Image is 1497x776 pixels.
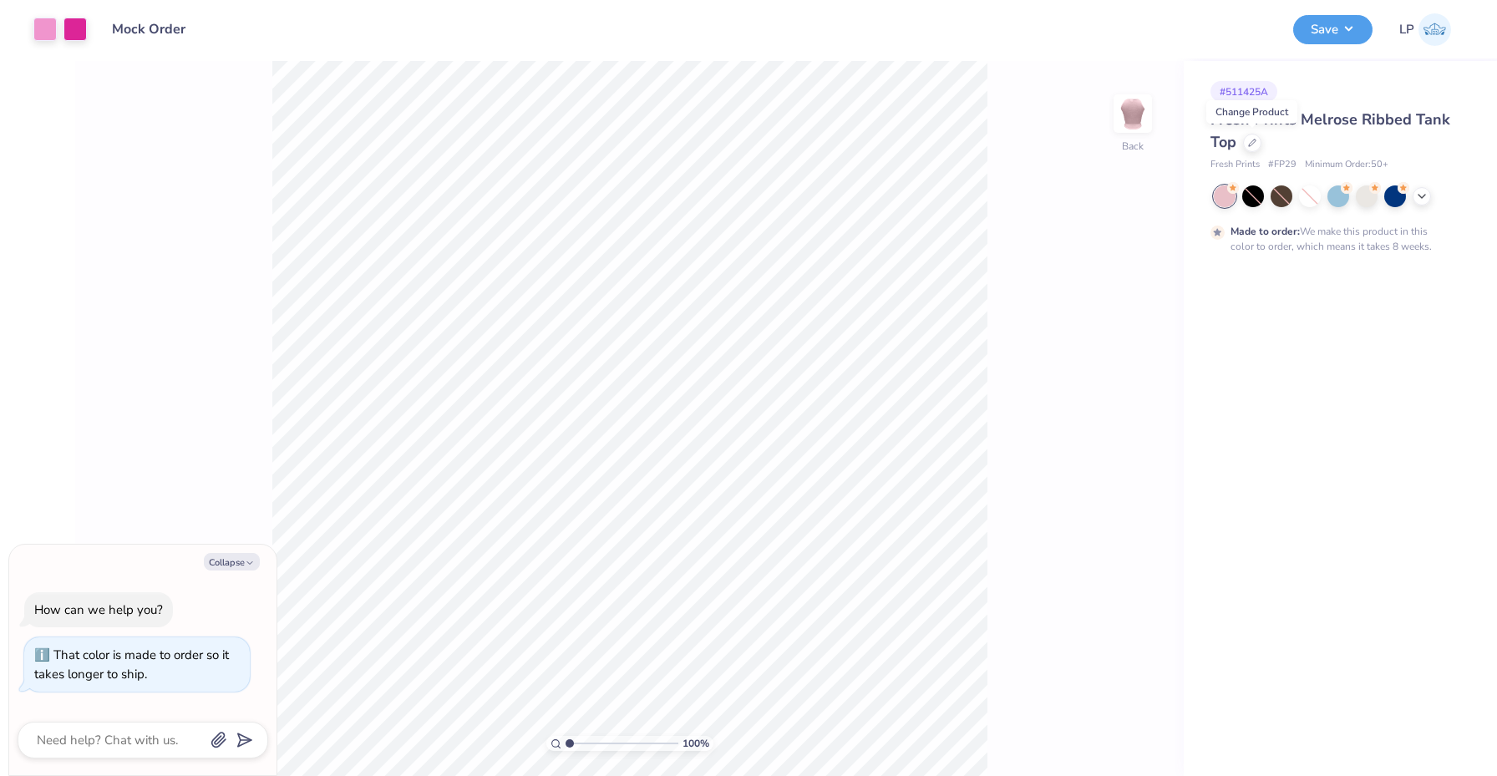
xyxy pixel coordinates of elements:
img: Leah Pratt [1418,13,1451,46]
span: # FP29 [1268,158,1297,172]
div: That color is made to order so it takes longer to ship. [34,647,229,682]
a: LP [1399,13,1451,46]
div: How can we help you? [34,601,163,618]
div: We make this product in this color to order, which means it takes 8 weeks. [1231,224,1436,254]
div: Back [1122,139,1144,154]
span: Minimum Order: 50 + [1305,158,1388,172]
div: Change Product [1206,100,1297,124]
span: Fresh Prints [1210,158,1260,172]
span: LP [1399,20,1414,39]
div: # 511425A [1210,81,1277,102]
button: Save [1293,15,1373,44]
span: Fresh Prints Melrose Ribbed Tank Top [1210,109,1450,152]
strong: Made to order: [1231,225,1300,238]
img: Back [1116,97,1149,130]
input: Untitled Design [99,13,222,46]
button: Collapse [204,553,260,571]
span: 100 % [683,736,709,751]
